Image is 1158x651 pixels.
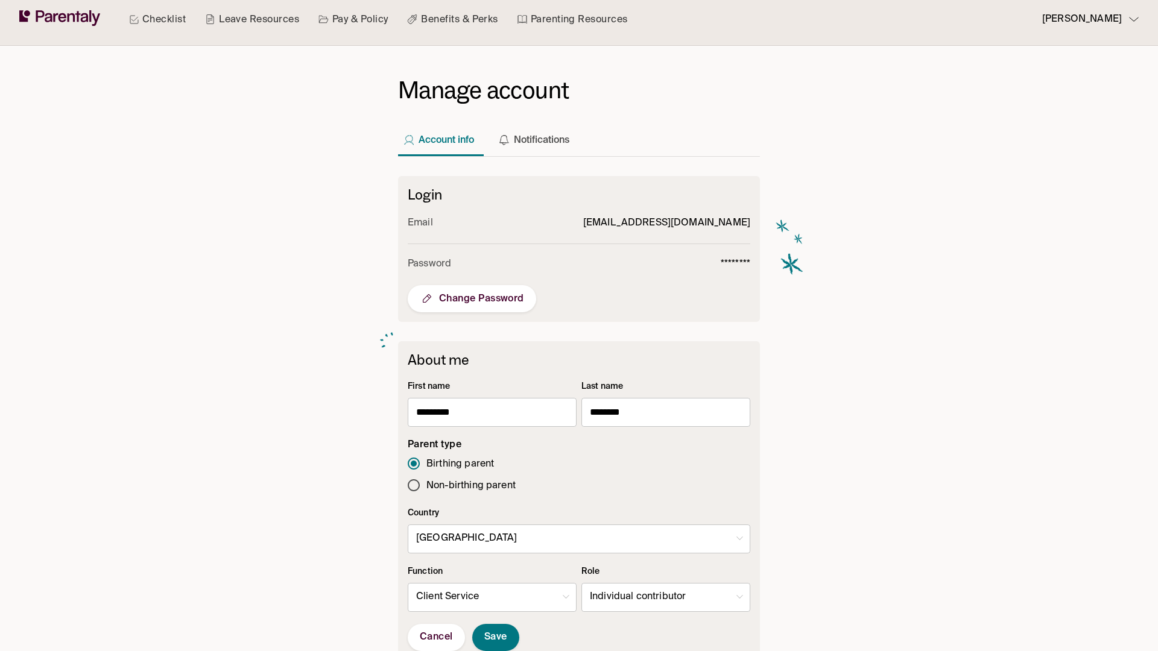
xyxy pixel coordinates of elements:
p: Last name [581,380,750,393]
button: Change Password [408,285,536,312]
span: Cancel [420,631,453,644]
p: Country [408,507,750,520]
p: Email [408,215,433,231]
button: Notifications [493,113,579,156]
p: Function [408,565,577,578]
p: Password [408,256,451,272]
span: Change Password [420,291,524,306]
div: [GEOGRAPHIC_DATA] [408,522,750,556]
span: Non-birthing parent [426,478,516,494]
button: Cancel [408,624,465,651]
p: [PERSON_NAME] [1042,11,1122,28]
h2: Login [408,186,750,203]
h6: About me [408,351,750,368]
span: Birthing parent [426,456,494,473]
button: Account info [398,113,484,156]
span: Save [484,631,507,644]
h1: Manage account [398,76,760,105]
p: Role [581,565,750,578]
div: Individual contributor [581,580,750,614]
p: [EMAIL_ADDRESS][DOMAIN_NAME] [583,215,750,231]
div: Client Service [408,580,577,614]
p: First name [408,380,577,393]
h5: Parent type [408,439,750,451]
button: Save [472,624,519,651]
